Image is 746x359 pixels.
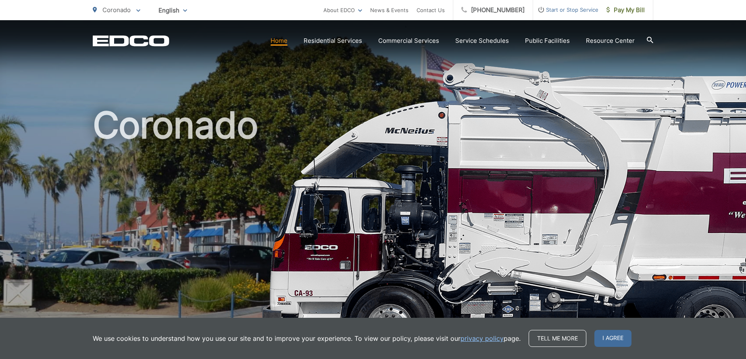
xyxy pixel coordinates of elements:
[93,35,169,46] a: EDCD logo. Return to the homepage.
[529,330,586,347] a: Tell me more
[102,6,131,14] span: Coronado
[370,5,408,15] a: News & Events
[304,36,362,46] a: Residential Services
[152,3,193,17] span: English
[586,36,635,46] a: Resource Center
[606,5,645,15] span: Pay My Bill
[417,5,445,15] a: Contact Us
[93,334,521,343] p: We use cookies to understand how you use our site and to improve your experience. To view our pol...
[594,330,631,347] span: I agree
[461,334,504,343] a: privacy policy
[378,36,439,46] a: Commercial Services
[271,36,288,46] a: Home
[525,36,570,46] a: Public Facilities
[455,36,509,46] a: Service Schedules
[323,5,362,15] a: About EDCO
